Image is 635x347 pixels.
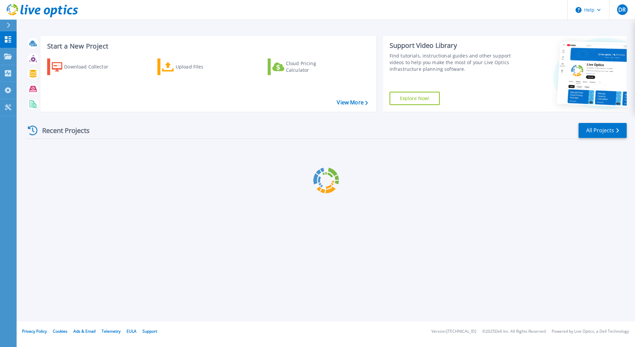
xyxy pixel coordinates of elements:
a: Cloud Pricing Calculator [268,58,342,75]
a: All Projects [579,123,627,138]
a: Download Collector [47,58,121,75]
li: © 2025 Dell Inc. All Rights Reserved [482,329,546,334]
a: Cookies [53,328,67,334]
a: Support [142,328,157,334]
a: Upload Files [157,58,231,75]
h3: Start a New Project [47,43,368,50]
a: View More [337,99,368,106]
div: Upload Files [176,60,229,73]
div: Support Video Library [390,41,514,50]
span: DR [618,7,626,12]
a: Privacy Policy [22,328,47,334]
li: Powered by Live Optics, a Dell Technology [552,329,629,334]
div: Recent Projects [26,122,99,139]
div: Download Collector [64,60,117,73]
li: Version: [TECHNICAL_ID] [431,329,476,334]
a: EULA [127,328,136,334]
div: Find tutorials, instructional guides and other support videos to help you make the most of your L... [390,53,514,72]
a: Telemetry [102,328,121,334]
a: Ads & Email [73,328,96,334]
div: Cloud Pricing Calculator [286,60,339,73]
a: Explore Now! [390,92,440,105]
